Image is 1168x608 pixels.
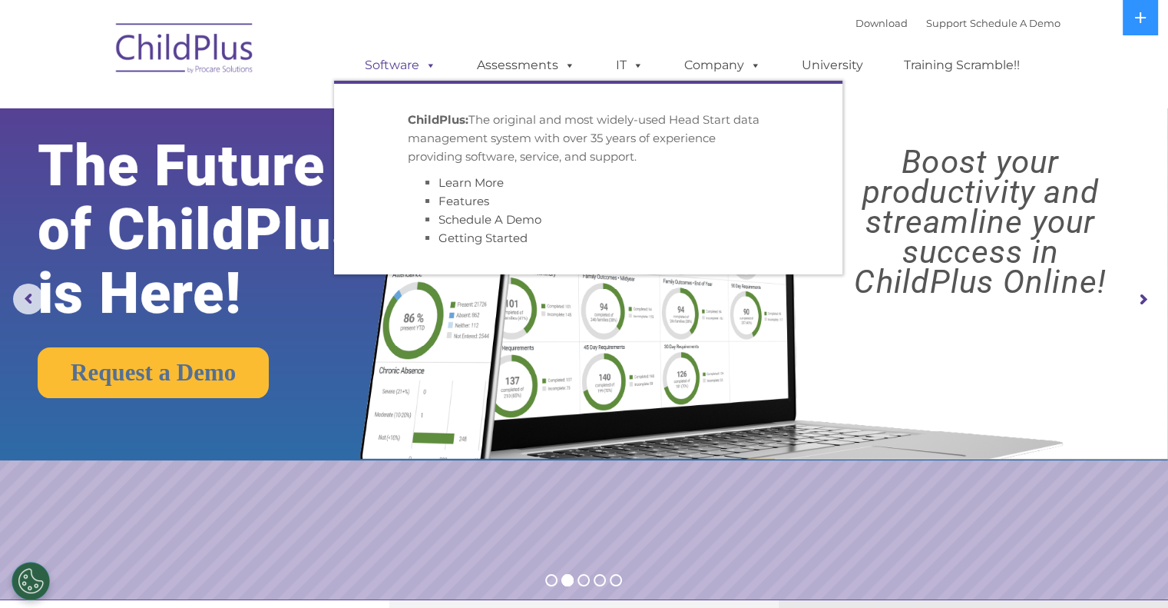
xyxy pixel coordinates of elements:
[438,231,528,245] a: Getting Started
[807,147,1153,297] rs-layer: Boost your productivity and streamline your success in ChildPlus Online!
[213,101,260,113] span: Last name
[855,17,1060,29] font: |
[601,50,659,81] a: IT
[438,212,541,227] a: Schedule A Demo
[408,111,769,166] p: The original and most widely-used Head Start data management system with over 35 years of experie...
[38,134,411,325] rs-layer: The Future of ChildPlus is Here!
[438,194,489,208] a: Features
[786,50,878,81] a: University
[462,50,591,81] a: Assessments
[926,17,967,29] a: Support
[108,12,262,89] img: ChildPlus by Procare Solutions
[408,112,468,127] strong: ChildPlus:
[349,50,452,81] a: Software
[669,50,776,81] a: Company
[438,175,504,190] a: Learn More
[970,17,1060,29] a: Schedule A Demo
[888,50,1035,81] a: Training Scramble!!
[12,562,50,600] button: Cookies Settings
[38,347,269,398] a: Request a Demo
[855,17,908,29] a: Download
[213,164,279,176] span: Phone number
